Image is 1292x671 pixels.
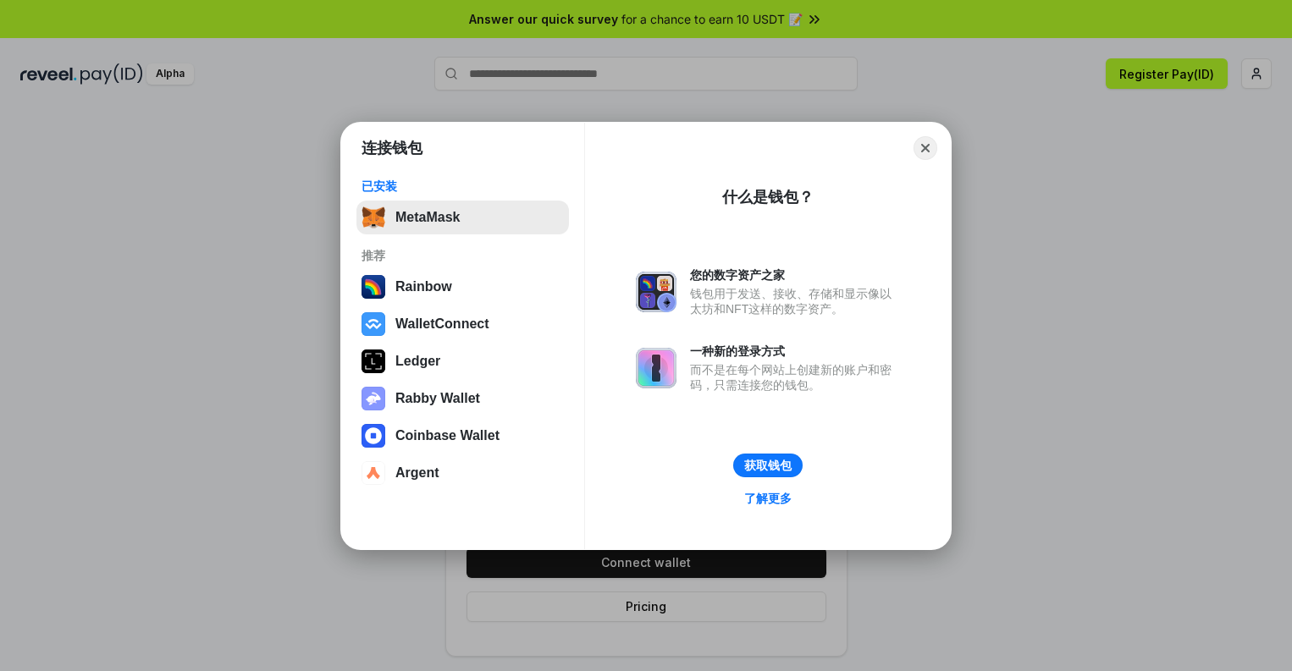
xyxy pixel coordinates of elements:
div: 您的数字资产之家 [690,267,900,283]
button: Rainbow [356,270,569,304]
img: svg+xml,%3Csvg%20fill%3D%22none%22%20height%3D%2233%22%20viewBox%3D%220%200%2035%2033%22%20width%... [362,206,385,229]
div: MetaMask [395,210,460,225]
div: Argent [395,465,439,481]
img: svg+xml,%3Csvg%20xmlns%3D%22http%3A%2F%2Fwww.w3.org%2F2000%2Fsvg%22%20fill%3D%22none%22%20viewBox... [636,272,676,312]
img: svg+xml,%3Csvg%20width%3D%2228%22%20height%3D%2228%22%20viewBox%3D%220%200%2028%2028%22%20fill%3D... [362,424,385,448]
div: Ledger [395,354,440,369]
button: Close [914,136,937,160]
div: Coinbase Wallet [395,428,500,443]
button: WalletConnect [356,307,569,341]
button: Ledger [356,344,569,378]
div: 已安装 [362,179,564,194]
div: WalletConnect [395,316,489,332]
h1: 连接钱包 [362,138,422,158]
img: svg+xml,%3Csvg%20width%3D%2228%22%20height%3D%2228%22%20viewBox%3D%220%200%2028%2028%22%20fill%3D... [362,461,385,485]
img: svg+xml,%3Csvg%20xmlns%3D%22http%3A%2F%2Fwww.w3.org%2F2000%2Fsvg%22%20width%3D%2228%22%20height%3... [362,349,385,373]
div: 钱包用于发送、接收、存储和显示像以太坊和NFT这样的数字资产。 [690,286,900,316]
img: svg+xml,%3Csvg%20width%3D%2228%22%20height%3D%2228%22%20viewBox%3D%220%200%2028%2028%22%20fill%3D... [362,312,385,336]
a: 了解更多 [734,487,802,509]
img: svg+xml,%3Csvg%20xmlns%3D%22http%3A%2F%2Fwww.w3.org%2F2000%2Fsvg%22%20fill%3D%22none%22%20viewBox... [362,387,385,410]
div: 一种新的登录方式 [690,344,900,359]
button: Argent [356,456,569,490]
button: Rabby Wallet [356,382,569,415]
div: 了解更多 [744,491,792,506]
div: Rainbow [395,279,452,294]
div: 什么是钱包？ [722,187,814,207]
button: 获取钱包 [733,454,803,477]
div: 获取钱包 [744,458,792,473]
div: 推荐 [362,248,564,263]
img: svg+xml,%3Csvg%20xmlns%3D%22http%3A%2F%2Fwww.w3.org%2F2000%2Fsvg%22%20fill%3D%22none%22%20viewBox... [636,348,676,388]
img: svg+xml,%3Csvg%20width%3D%22120%22%20height%3D%22120%22%20viewBox%3D%220%200%20120%20120%22%20fil... [362,275,385,299]
button: Coinbase Wallet [356,419,569,453]
div: Rabby Wallet [395,391,480,406]
div: 而不是在每个网站上创建新的账户和密码，只需连接您的钱包。 [690,362,900,393]
button: MetaMask [356,201,569,234]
